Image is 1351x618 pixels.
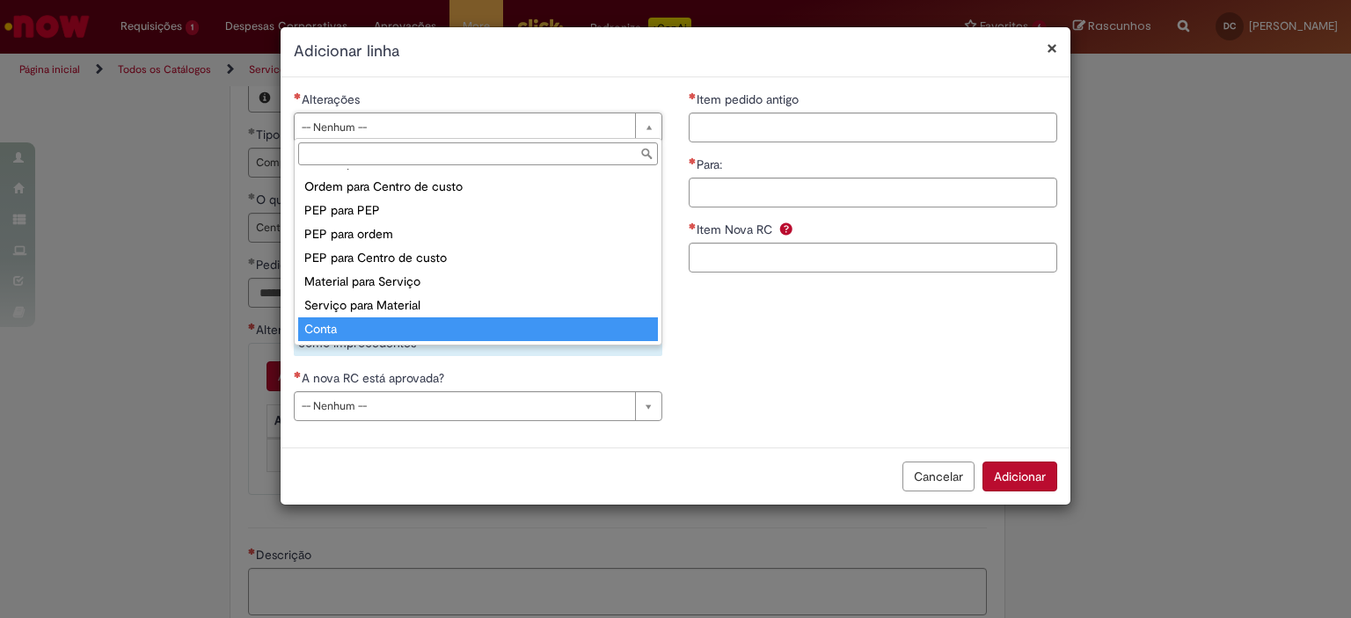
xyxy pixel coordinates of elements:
div: Serviço para Material [298,294,658,317]
ul: Alterações [295,169,661,345]
div: Ordem para Centro de custo [298,175,658,199]
div: PEP para ordem [298,222,658,246]
div: PEP para Centro de custo [298,246,658,270]
div: Conta [298,317,658,341]
div: PEP para PEP [298,199,658,222]
div: Material para Serviço [298,270,658,294]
